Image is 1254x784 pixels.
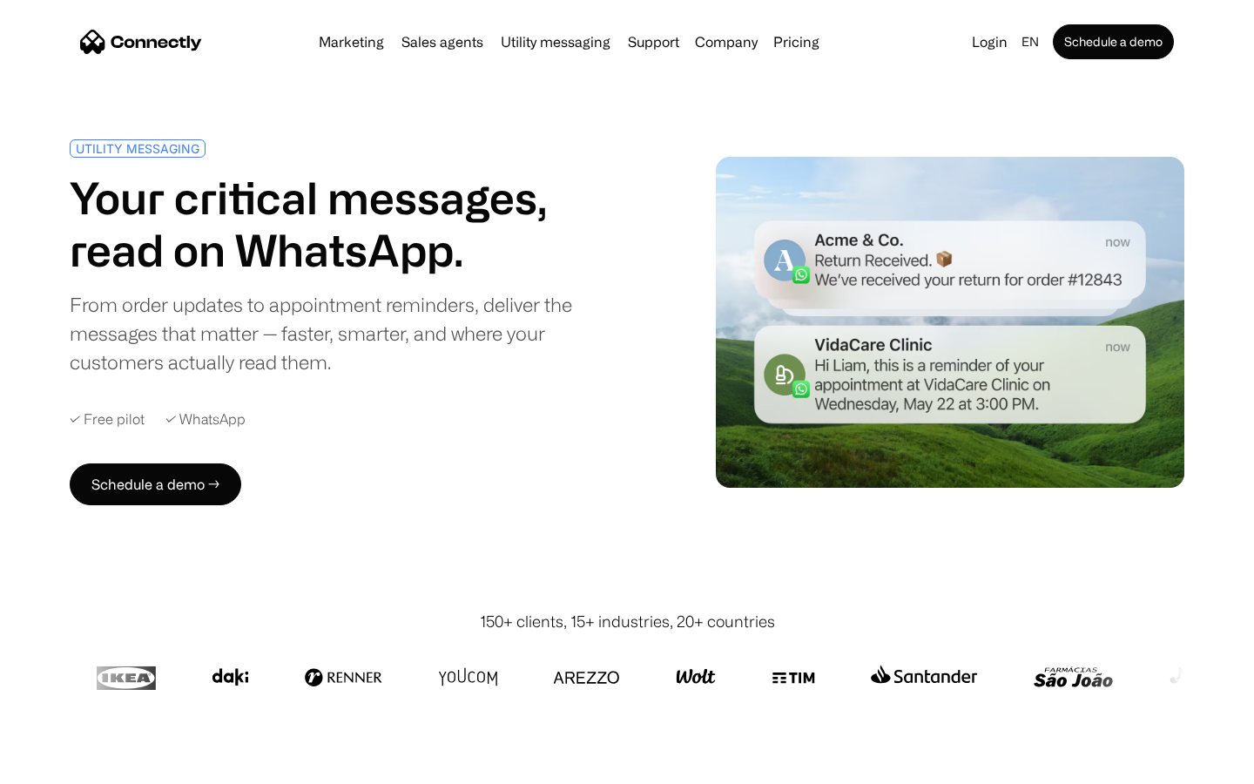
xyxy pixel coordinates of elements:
aside: Language selected: English [17,752,104,778]
div: Company [690,30,763,54]
a: Login [965,30,1015,54]
div: Company [695,30,758,54]
a: Schedule a demo [1053,24,1174,59]
div: ✓ WhatsApp [165,411,246,428]
div: en [1015,30,1049,54]
div: en [1021,30,1039,54]
a: home [80,29,202,55]
a: Sales agents [394,35,490,49]
div: From order updates to appointment reminders, deliver the messages that matter — faster, smarter, ... [70,290,620,376]
a: Utility messaging [494,35,617,49]
ul: Language list [35,754,104,778]
a: Pricing [766,35,826,49]
div: UTILITY MESSAGING [76,142,199,155]
div: 150+ clients, 15+ industries, 20+ countries [480,610,775,633]
a: Schedule a demo → [70,463,241,505]
div: ✓ Free pilot [70,411,145,428]
h1: Your critical messages, read on WhatsApp. [70,172,620,276]
a: Marketing [312,35,391,49]
a: Support [621,35,686,49]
